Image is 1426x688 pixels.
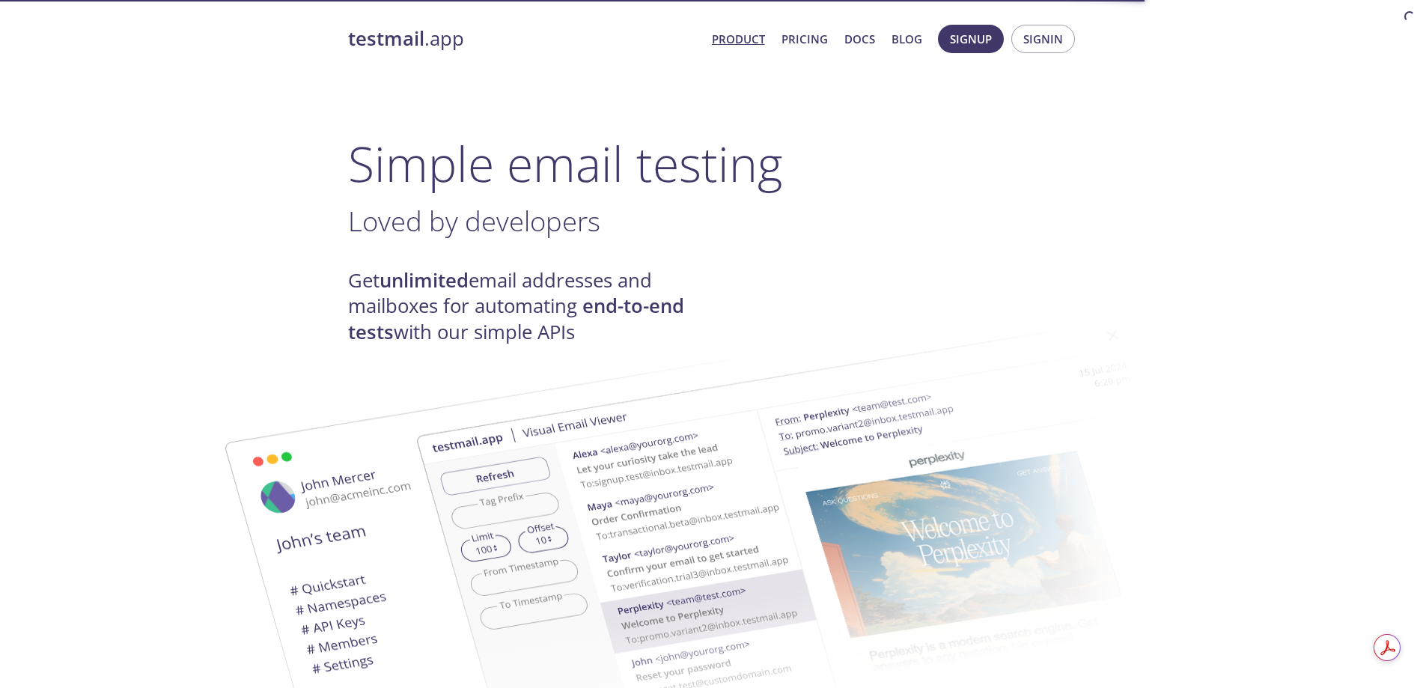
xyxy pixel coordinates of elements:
h4: Get email addresses and mailboxes for automating with our simple APIs [348,268,713,345]
a: Docs [844,29,875,49]
strong: testmail [348,25,424,52]
a: Product [712,29,765,49]
button: Signup [938,25,1004,53]
h1: Simple email testing [348,135,1079,192]
span: Loved by developers [348,202,600,240]
a: testmail.app [348,26,700,52]
strong: unlimited [380,267,469,293]
a: Blog [892,29,922,49]
button: Signin [1011,25,1075,53]
span: Signin [1023,29,1063,49]
strong: end-to-end tests [348,293,684,344]
a: Pricing [781,29,828,49]
span: Signup [950,29,992,49]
